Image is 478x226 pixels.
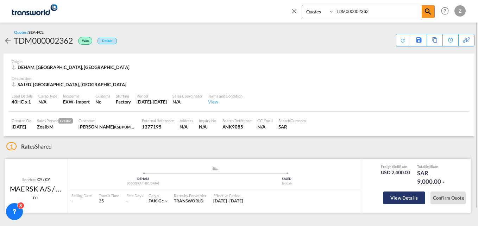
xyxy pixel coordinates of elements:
[38,99,57,105] div: N/A
[11,3,58,19] img: 1a84b2306ded11f09c1219774cd0a0fe.png
[199,118,217,123] div: Inquiry No.
[38,93,57,99] div: Cargo Type
[290,7,298,15] md-icon: icon-close
[12,81,128,88] div: SAJED, Jeddah, Middle East
[63,99,74,105] div: EXW
[454,5,466,17] div: Z
[180,124,193,130] div: N/A
[439,5,454,18] div: Help
[37,124,73,130] div: Zoaib M
[99,198,119,204] div: 25
[37,118,73,124] div: Sales Person
[213,198,243,204] div: 10 Sep 2025 - 30 Sep 2025
[180,118,193,123] div: Address
[14,35,73,46] div: TDM000002362
[71,198,92,204] div: -
[278,124,306,130] div: SAR
[430,192,466,204] button: Confirm Quote
[199,124,217,130] div: N/A
[6,143,52,150] div: Shared
[215,181,359,186] div: Jeddah
[114,124,164,130] span: KSB PUMPS ARABIA LTD CO
[98,38,117,44] div: Default
[4,35,14,46] div: icon-arrow-left
[71,193,92,198] div: Sailing Date
[78,124,136,130] div: Muhammad Qureshi
[222,124,252,130] div: ANK9085
[425,164,431,169] span: Sell
[18,64,130,70] span: DEHAM, [GEOGRAPHIC_DATA], [GEOGRAPHIC_DATA]
[95,99,110,105] div: No
[74,99,90,105] div: - import
[215,177,359,181] div: SAJED
[393,164,399,169] span: Sell
[12,76,466,81] div: Destination
[126,193,143,198] div: Free Days
[208,99,242,105] div: View
[29,30,43,34] span: SEA-FCL
[213,193,243,198] div: Effective Period
[142,124,174,130] div: 1377195
[12,118,31,123] div: Created On
[6,142,17,150] span: 1
[222,118,252,123] div: Search Reference
[172,93,202,99] div: Sales Coordinator
[14,30,44,35] div: Quotes /SEA-FCL
[21,143,35,150] span: Rates
[439,5,451,17] span: Help
[12,124,31,130] div: 10 Sep 2025
[156,198,158,203] span: |
[174,198,206,204] div: TRANSWORLD
[10,184,63,194] div: MAERSK A/S / TWKS-DAMMAM
[116,99,131,105] div: Factory Stuffing
[12,93,33,99] div: Load Details
[257,124,273,130] div: N/A
[399,37,406,44] md-icon: icon-refresh
[116,93,131,99] div: Stuffing
[95,93,110,99] div: Customs
[257,118,273,123] div: CC Email
[12,64,131,70] div: DEHAM, Hamburg, Europe
[172,99,202,105] div: N/A
[424,7,432,16] md-icon: icon-magnify
[208,93,242,99] div: Terms and Condition
[417,164,452,169] div: Total Rate
[441,180,446,185] md-icon: icon-chevron-down
[71,177,215,181] div: DEHAM
[12,99,33,105] div: 40HC x 1
[174,198,203,203] span: TRANSWORLD
[73,35,94,46] div: Won
[137,99,167,105] div: 30 Sep 2025
[126,198,128,204] div: -
[174,193,206,198] div: Rates by Forwarder
[381,164,410,169] div: Freight Rate
[417,169,452,186] div: SAR 9,000.00
[400,34,407,43] div: Quote PDF is not available at this time
[12,59,466,64] div: Origin
[213,198,243,203] span: [DATE] - [DATE]
[4,37,12,45] md-icon: icon-arrow-left
[22,177,36,182] span: Service:
[33,195,39,200] span: FCL
[36,177,50,182] div: CY / CY
[58,118,73,124] span: Creator
[383,192,425,204] button: View Details
[149,193,169,198] div: Cargo
[290,5,302,22] span: icon-close
[334,5,422,18] input: Enter Quotation Number
[63,93,90,99] div: Incoterms
[149,198,159,203] span: FAK
[78,118,136,123] div: Customer
[71,181,215,186] div: [GEOGRAPHIC_DATA]
[82,39,90,45] span: Won
[422,5,434,18] span: icon-magnify
[411,34,427,46] div: Save As Template
[164,199,169,203] md-icon: icon-chevron-down
[99,193,119,198] div: Transit Time
[142,118,174,123] div: External Reference
[137,93,167,99] div: Period
[278,118,306,123] div: Search Currency
[149,198,164,204] div: gc
[211,167,219,170] md-icon: assets/icons/custom/ship-fill.svg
